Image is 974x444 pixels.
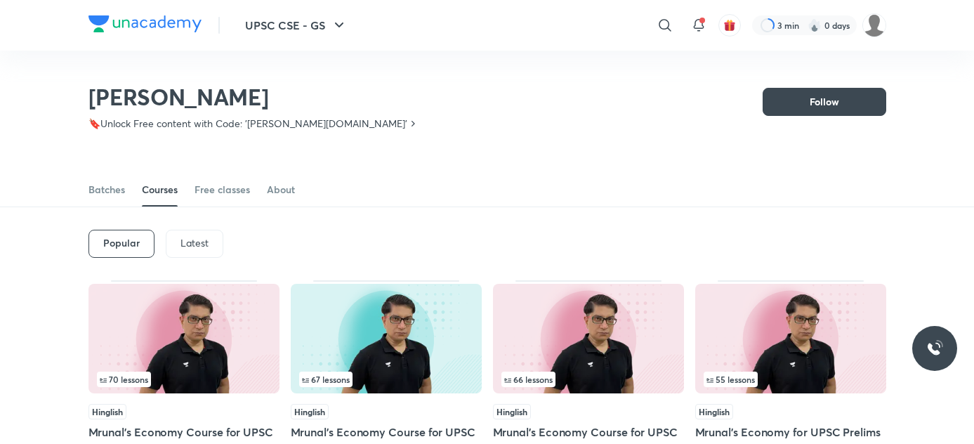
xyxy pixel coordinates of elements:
[97,372,271,387] div: infosection
[706,375,755,384] span: 55 lessons
[704,372,878,387] div: left
[501,372,676,387] div: infosection
[97,372,271,387] div: infocontainer
[718,14,741,37] button: avatar
[299,372,473,387] div: infosection
[862,13,886,37] img: pappu passport
[267,173,295,207] a: About
[291,284,482,393] img: Thumbnail
[299,372,473,387] div: left
[88,183,125,197] div: Batches
[88,404,126,419] span: Hinglish
[267,183,295,197] div: About
[195,173,250,207] a: Free classes
[142,183,178,197] div: Courses
[88,117,407,131] p: 🔖Unlock Free content with Code: '[PERSON_NAME][DOMAIN_NAME]'
[695,404,733,419] span: Hinglish
[237,11,356,39] button: UPSC CSE - GS
[299,372,473,387] div: infocontainer
[88,284,279,393] img: Thumbnail
[763,88,886,116] button: Follow
[504,375,553,384] span: 66 lessons
[88,173,125,207] a: Batches
[100,375,148,384] span: 70 lessons
[704,372,878,387] div: infocontainer
[97,372,271,387] div: left
[88,15,202,36] a: Company Logo
[291,404,329,419] span: Hinglish
[695,284,886,393] img: Thumbnail
[501,372,676,387] div: infocontainer
[810,95,839,109] span: Follow
[493,404,531,419] span: Hinglish
[926,340,943,357] img: ttu
[195,183,250,197] div: Free classes
[302,375,350,384] span: 67 lessons
[142,173,178,207] a: Courses
[704,372,878,387] div: infosection
[723,19,736,32] img: avatar
[180,237,209,249] p: Latest
[103,237,140,249] h6: Popular
[493,284,684,393] img: Thumbnail
[88,15,202,32] img: Company Logo
[501,372,676,387] div: left
[88,83,419,111] h2: [PERSON_NAME]
[808,18,822,32] img: streak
